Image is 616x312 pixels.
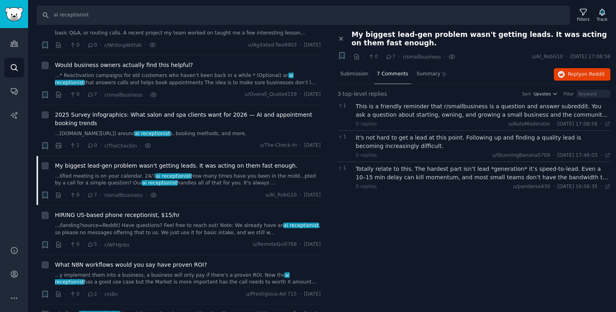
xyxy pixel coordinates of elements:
span: u/Overall_Quote4159 [245,91,297,98]
span: · [65,241,67,249]
span: · [146,91,147,99]
span: [DATE] [304,142,320,149]
a: 2025 Survey infographics: What salon and spa clients want for 2026 — AI and appointment booking t... [55,111,321,128]
span: Summary [417,71,440,78]
span: · [82,91,84,99]
input: Search Keyword [36,6,570,25]
span: [DATE] 17:46:03 [557,152,598,159]
span: · [300,142,301,149]
button: Track [594,7,610,24]
span: [DATE] [304,241,320,248]
a: ...y implement them into a business, a business will only pay if there’s a proven ROI. Now theai ... [55,272,321,286]
div: It's not hard to get a lead at this point. Following up and finding a quality lead is becoming in... [356,134,610,150]
span: 0 [69,291,79,298]
span: 0 [87,42,97,49]
div: This is a friendly reminder that r/smallbusiness is a question and answer subreddit. You ask a qu... [356,102,610,119]
span: · [65,191,67,199]
span: Reply [568,71,605,78]
span: · [381,53,382,61]
div: Filter [563,91,574,97]
div: Track [597,16,608,22]
span: · [100,91,101,99]
div: Filters [577,16,590,22]
span: · [100,241,101,249]
span: [DATE] 17:08:58 [557,121,598,128]
button: Upvotes [533,91,558,97]
span: 1 [338,134,352,141]
span: [DATE] [304,291,320,298]
span: · [65,91,67,99]
span: [DATE] 16:58:35 [557,183,598,190]
span: · [553,152,555,159]
span: r/WFHJobs [104,242,130,248]
span: u/RemoteQuill768 [253,241,297,248]
span: r/n8n [104,292,118,297]
span: 0 [69,192,79,199]
button: Replyon Reddit [554,68,610,81]
span: · [300,91,301,98]
a: ...* Reactivation campaigns for old customers who haven’t been back in a while * (Optional) anai ... [55,72,321,86]
a: My biggest lead-gen problem wasn't getting leads. It was acting on them fast enough. [55,162,298,170]
div: Sort [522,91,531,97]
span: My biggest lead-gen problem wasn't getting leads. It was acting on them fast enough. [352,30,611,47]
span: r/WritingWithAI [104,43,142,48]
span: · [65,142,67,150]
span: · [65,41,67,49]
span: r/smallbusiness [403,54,441,60]
span: · [100,41,101,49]
span: · [363,53,365,61]
span: 0 [368,53,378,61]
span: · [100,191,101,199]
span: · [100,142,101,150]
span: 5 [87,241,97,248]
span: on Reddit [582,71,605,77]
span: top-level [342,90,367,98]
span: 0 [69,241,79,248]
span: · [82,241,84,249]
span: u/AI_RobG10 [531,53,563,61]
span: · [82,191,84,199]
a: What N8N workflows would you say have proven ROI? [55,261,207,269]
span: HIRING US-based phone receptionist, $15/hr [55,211,180,219]
span: u/AutoModerator [509,121,550,127]
span: · [398,53,400,61]
span: · [600,152,602,159]
span: u/Agitated-Two8903 [248,42,297,49]
span: replies [369,90,387,98]
span: r/smallbusiness [104,192,142,198]
span: u/Prestigious-Ad-715 [246,291,297,298]
span: [DATE] [304,192,320,199]
span: 0 [69,42,79,49]
span: u/StunningBanana5709 [492,152,550,158]
span: r/smallbusiness [104,92,142,98]
span: · [82,41,84,49]
span: · [146,191,147,199]
span: ai receptionist [155,173,192,179]
a: Would business owners actually find this helpful? [55,61,193,69]
span: · [100,290,101,298]
span: Submission [340,71,369,78]
span: · [300,291,301,298]
span: 7 Comments [377,71,408,78]
span: · [82,290,84,298]
a: ...lified meeting is on your calendar. 24/7ai receptionistHow many times have you been in the mid... [55,173,321,187]
span: u/panderso430 [513,184,550,189]
span: ai receptionist [55,73,294,85]
span: · [300,241,301,248]
span: 3 [338,90,341,98]
span: 7 [385,53,395,61]
span: · [300,192,301,199]
span: · [144,41,146,49]
span: r/TheCheckIn [104,143,137,149]
span: 0 [69,91,79,98]
span: u/The-Check-In [260,142,297,149]
span: [DATE] [304,42,320,49]
span: u/AI_RobG10 [265,192,297,199]
input: Keyword [577,90,610,98]
span: · [553,121,555,128]
span: · [553,183,555,190]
